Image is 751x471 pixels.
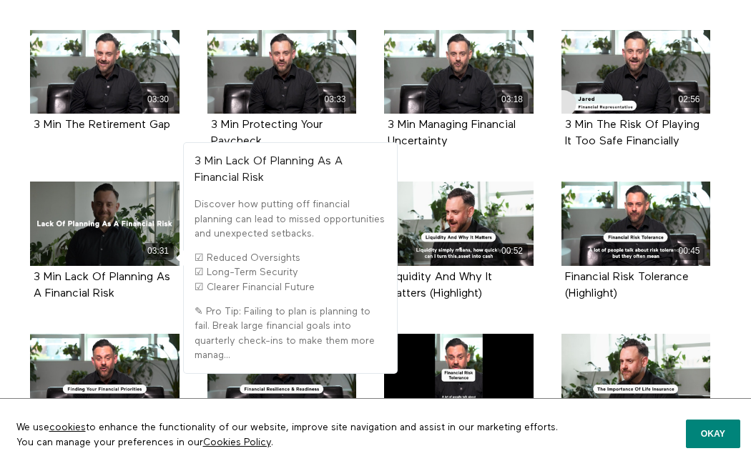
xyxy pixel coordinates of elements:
[384,182,534,265] a: Liquidity And Why It Matters (Highlight) 00:52
[143,395,174,412] div: 00:42
[320,91,350,108] div: 03:33
[195,251,386,294] p: ☑ Reduced Oversights ☑ Long-Term Security ☑ Clearer Financial Future
[49,422,86,432] a: cookies
[497,243,528,259] div: 00:52
[34,272,170,299] a: 3 Min Lack Of Planning As A Financial Risk
[497,91,528,108] div: 03:18
[388,119,516,147] a: 3 Min Managing Financial Uncertainty
[320,395,350,412] div: 00:39
[195,197,386,241] p: Discover how putting off financial planning can lead to missed opportunities and unexpected setba...
[195,304,386,362] p: ✎ Pro Tip: Failing to plan is planning to fail. Break large financial goals into quarterly check-...
[686,420,740,448] button: Okay
[34,119,170,131] strong: 3 Min The Retirement Gap
[30,334,180,417] a: Finding Your Financial Priorities (Highlight) 00:42
[384,334,534,417] a: Financial Risk Tolerance (Highlight) 9x16 00:45
[211,119,323,147] a: 3 Min Protecting Your Paycheck
[207,30,357,114] a: 3 Min Protecting Your Paycheck 03:33
[388,272,492,299] strong: Liquidity And Why It Matters (Highlight)
[388,272,492,299] a: Liquidity And Why It Matters (Highlight)
[195,156,343,184] strong: 3 Min Lack Of Planning As A Financial Risk
[674,91,705,108] div: 02:56
[565,119,700,147] a: 3 Min The Risk Of Playing It Too Safe Financially
[497,395,528,412] div: 00:45
[30,182,180,265] a: 3 Min Lack Of Planning As A Financial Risk 03:31
[6,410,585,460] p: We use to enhance the functionality of our website, improve site navigation and assist in our mar...
[561,334,711,417] a: The Importance Of Life Insurance (Highlight) 01:01
[565,272,689,299] a: Financial Risk Tolerance (Highlight)
[34,119,170,130] a: 3 Min The Retirement Gap
[34,272,170,299] strong: 3 Min Lack Of Planning As A Financial Risk
[561,182,711,265] a: Financial Risk Tolerance (Highlight) 00:45
[203,437,271,447] a: Cookies Policy
[561,30,711,114] a: 3 Min The Risk Of Playing It Too Safe Financially 02:56
[384,30,534,114] a: 3 Min Managing Financial Uncertainty 03:18
[30,30,180,114] a: 3 Min The Retirement Gap 03:30
[674,395,705,412] div: 01:01
[565,272,689,299] strong: Financial Risk Tolerance (Highlight)
[143,243,174,259] div: 03:31
[207,334,357,417] a: Financial Resilience & Readiness (Highlight) 00:39
[143,91,174,108] div: 03:30
[674,243,705,259] div: 00:45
